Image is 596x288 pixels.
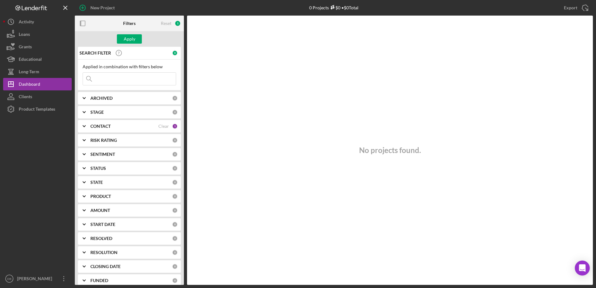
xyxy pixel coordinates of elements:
button: New Project [75,2,121,14]
div: Long-Term [19,65,39,79]
div: 1 [172,123,178,129]
div: Dashboard [19,78,40,92]
div: Loans [19,28,30,42]
div: 0 [172,194,178,199]
div: Clear [158,124,169,129]
b: STAGE [90,110,104,115]
button: Export [558,2,593,14]
button: Dashboard [3,78,72,90]
div: Applied in combination with filters below [83,64,176,69]
div: 0 [172,250,178,255]
div: 0 [172,222,178,227]
b: PRODUCT [90,194,111,199]
button: Apply [117,34,142,44]
button: Product Templates [3,103,72,115]
div: Activity [19,16,34,30]
div: 0 Projects • $0 Total [309,5,358,10]
div: 0 [172,236,178,241]
div: 0 [172,180,178,185]
b: FUNDED [90,278,108,283]
div: Grants [19,41,32,55]
div: $0 [329,5,340,10]
b: Filters [123,21,136,26]
button: Educational [3,53,72,65]
h3: No projects found. [359,146,421,155]
b: RESOLUTION [90,250,118,255]
div: 0 [172,264,178,269]
b: RESOLVED [90,236,112,241]
b: STATUS [90,166,106,171]
b: AMOUNT [90,208,110,213]
div: Apply [124,34,135,44]
div: 0 [172,151,178,157]
button: Clients [3,90,72,103]
div: 0 [172,95,178,101]
b: START DATE [90,222,115,227]
button: DB[PERSON_NAME] [3,272,72,285]
button: Activity [3,16,72,28]
b: ARCHIVED [90,96,113,101]
b: CONTACT [90,124,111,129]
b: SENTIMENT [90,152,115,157]
div: Educational [19,53,42,67]
button: Loans [3,28,72,41]
b: RISK RATING [90,138,117,143]
b: STATE [90,180,103,185]
div: 0 [172,137,178,143]
div: 0 [172,278,178,283]
button: Grants [3,41,72,53]
div: Reset [161,21,171,26]
div: Open Intercom Messenger [575,261,590,276]
div: 0 [172,208,178,213]
div: Product Templates [19,103,55,117]
b: CLOSING DATE [90,264,121,269]
b: SEARCH FILTER [79,50,111,55]
div: New Project [90,2,115,14]
div: 0 [172,50,178,56]
div: Export [564,2,577,14]
button: Long-Term [3,65,72,78]
div: 0 [172,166,178,171]
div: Clients [19,90,32,104]
div: [PERSON_NAME] [16,272,56,286]
div: 1 [175,20,181,26]
text: DB [7,277,11,281]
div: 0 [172,109,178,115]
